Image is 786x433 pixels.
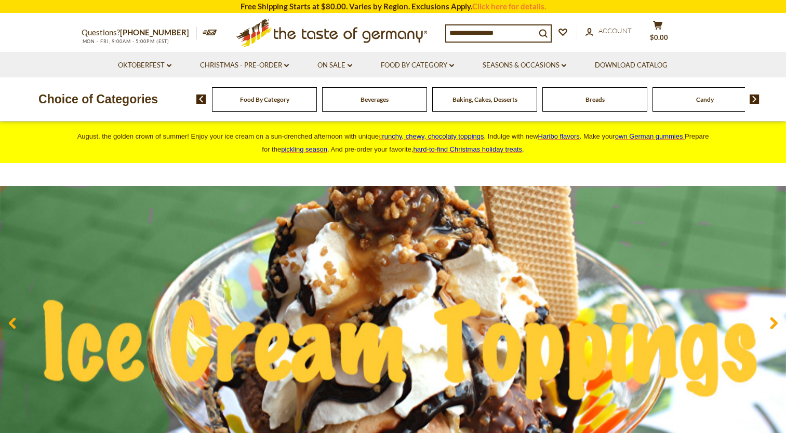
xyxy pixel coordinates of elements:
a: Food By Category [240,96,289,103]
a: [PHONE_NUMBER] [120,28,189,37]
a: Baking, Cakes, Desserts [452,96,517,103]
span: MON - FRI, 9:00AM - 5:00PM (EST) [82,38,170,44]
span: Account [598,26,632,35]
a: Download Catalog [595,60,668,71]
a: Seasons & Occasions [483,60,566,71]
span: August, the golden crown of summer! Enjoy your ice cream on a sun-drenched afternoon with unique ... [77,132,709,153]
a: crunchy, chewy, chocolaty toppings [379,132,484,140]
a: Oktoberfest [118,60,171,71]
a: Haribo flavors [538,132,580,140]
a: Candy [696,96,714,103]
a: Christmas - PRE-ORDER [200,60,289,71]
a: pickling season [281,145,327,153]
a: On Sale [317,60,352,71]
a: Food By Category [381,60,454,71]
a: own German gummies. [615,132,685,140]
span: . [414,145,524,153]
a: Breads [585,96,605,103]
span: runchy, chewy, chocolaty toppings [382,132,484,140]
a: Beverages [361,96,389,103]
p: Questions? [82,26,197,39]
button: $0.00 [643,20,674,46]
img: next arrow [750,94,760,104]
a: Click here for details. [472,2,546,11]
span: $0.00 [650,33,668,42]
img: previous arrow [196,94,206,104]
a: Account [585,25,632,37]
span: own German gummies [615,132,683,140]
a: hard-to-find Christmas holiday treats [414,145,523,153]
